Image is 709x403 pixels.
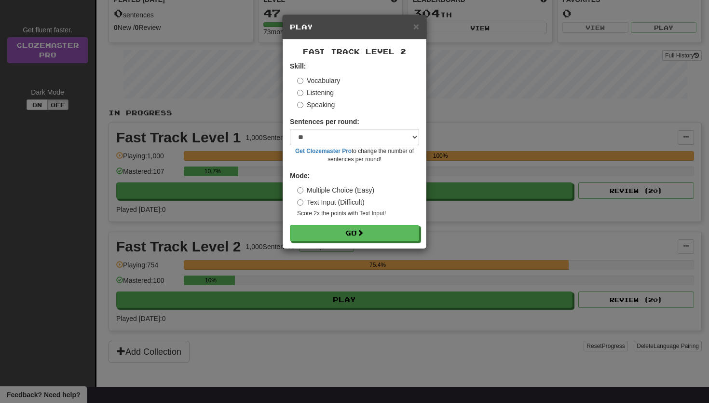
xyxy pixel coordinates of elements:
h5: Play [290,22,419,32]
label: Speaking [297,100,335,110]
button: Go [290,225,419,241]
label: Vocabulary [297,76,340,85]
span: Fast Track Level 2 [303,47,406,56]
input: Text Input (Difficult) [297,199,303,206]
label: Sentences per round: [290,117,359,126]
input: Speaking [297,102,303,108]
input: Vocabulary [297,78,303,84]
a: Get Clozemaster Pro [295,148,352,154]
label: Listening [297,88,334,97]
strong: Mode: [290,172,310,180]
small: to change the number of sentences per round! [290,147,419,164]
button: Close [413,21,419,31]
input: Multiple Choice (Easy) [297,187,303,194]
small: Score 2x the points with Text Input ! [297,209,419,218]
label: Multiple Choice (Easy) [297,185,374,195]
strong: Skill: [290,62,306,70]
input: Listening [297,90,303,96]
span: × [413,21,419,32]
label: Text Input (Difficult) [297,197,365,207]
